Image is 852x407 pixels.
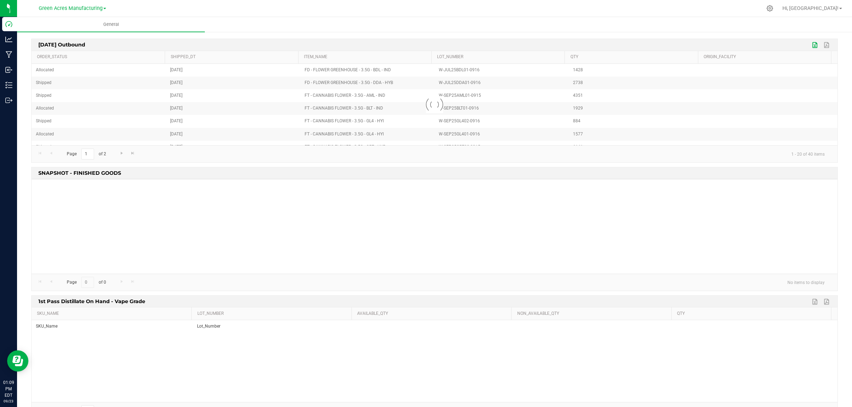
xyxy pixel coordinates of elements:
span: Page of 2 [61,149,112,160]
span: SNAPSHOT - FINISHED GOODS [37,167,123,178]
inline-svg: Analytics [5,36,12,43]
a: Export to Excel [810,40,821,50]
td: SKU_Name [32,320,193,333]
a: Export to Excel [810,297,821,306]
p: 01:09 PM EDT [3,379,14,398]
span: Page of 0 [61,277,112,288]
span: No items to display [782,277,830,288]
inline-svg: Inventory [5,82,12,89]
span: Green Acres Manufacturing [39,5,103,11]
span: Hi, [GEOGRAPHIC_DATA]! [782,5,839,11]
inline-svg: Inbound [5,66,12,73]
span: General [94,21,129,28]
span: 1st Pass Distillate on Hand - Vape Grade [37,296,147,307]
a: qty [570,54,695,60]
td: Lot_Number [193,320,354,333]
inline-svg: Dashboard [5,21,12,28]
a: Lot_Number [197,311,349,317]
inline-svg: Outbound [5,97,12,104]
a: Non_Available_Qty [517,311,669,317]
a: Go to the next page [116,149,127,158]
p: 09/23 [3,398,14,404]
iframe: Resource center [7,350,28,372]
a: Origin_Facility [704,54,829,60]
a: Order_Status [37,54,162,60]
inline-svg: Manufacturing [5,51,12,58]
span: 1 - 20 of 40 items [786,149,830,159]
a: Shipped_dt [171,54,296,60]
a: lot_number [437,54,562,60]
a: item_name [304,54,429,60]
a: SKU_Name [37,311,189,317]
a: Go to the last page [128,149,138,158]
a: Available_Qty [357,311,509,317]
a: Export to PDF [822,40,832,50]
input: 1 [81,149,94,160]
a: General [17,17,205,32]
a: Export to PDF [822,297,832,306]
div: Manage settings [765,5,774,12]
a: Qty [677,311,829,317]
span: [DATE] Outbound [37,39,87,50]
